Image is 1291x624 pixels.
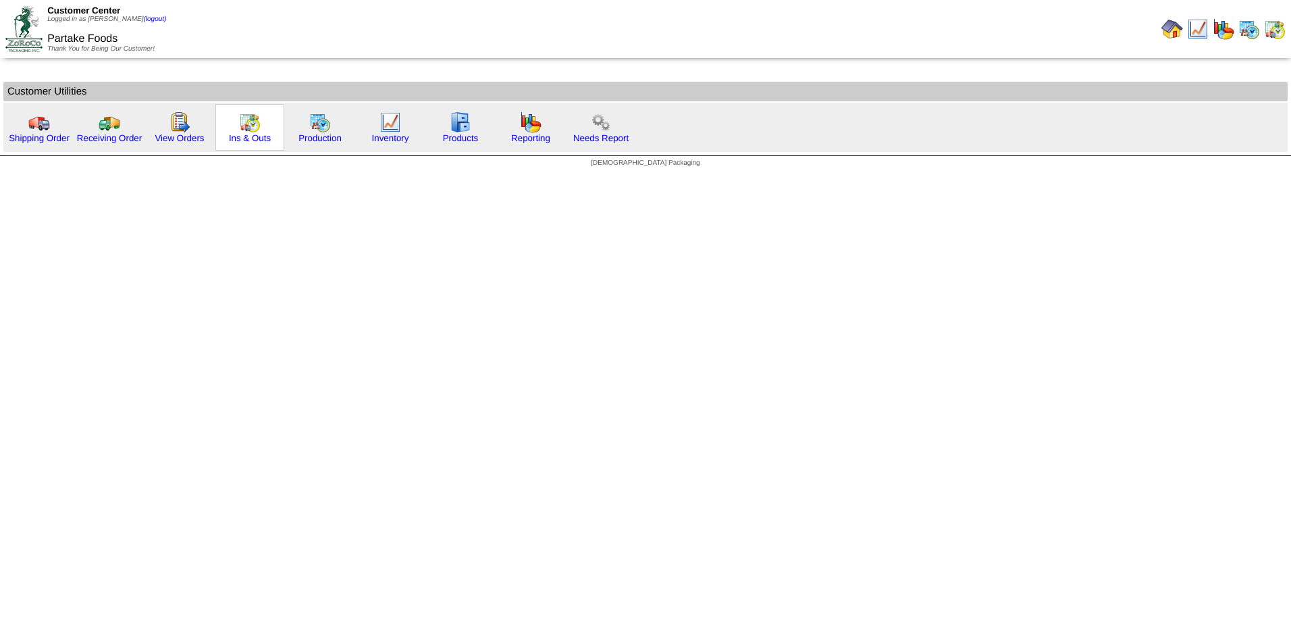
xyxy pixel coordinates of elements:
[590,111,612,133] img: workflow.png
[3,82,1288,101] td: Customer Utilities
[47,5,120,16] span: Customer Center
[47,45,155,53] span: Thank You for Being Our Customer!
[143,16,166,23] a: (logout)
[77,133,142,143] a: Receiving Order
[155,133,204,143] a: View Orders
[511,133,550,143] a: Reporting
[298,133,342,143] a: Production
[1213,18,1234,40] img: graph.gif
[1264,18,1286,40] img: calendarinout.gif
[573,133,629,143] a: Needs Report
[443,133,479,143] a: Products
[47,16,166,23] span: Logged in as [PERSON_NAME]
[9,133,70,143] a: Shipping Order
[520,111,542,133] img: graph.gif
[239,111,261,133] img: calendarinout.gif
[591,159,700,167] span: [DEMOGRAPHIC_DATA] Packaging
[379,111,401,133] img: line_graph.gif
[372,133,409,143] a: Inventory
[99,111,120,133] img: truck2.gif
[450,111,471,133] img: cabinet.gif
[1187,18,1209,40] img: line_graph.gif
[1238,18,1260,40] img: calendarprod.gif
[309,111,331,133] img: calendarprod.gif
[229,133,271,143] a: Ins & Outs
[169,111,190,133] img: workorder.gif
[1161,18,1183,40] img: home.gif
[5,6,43,51] img: ZoRoCo_Logo(Green%26Foil)%20jpg.webp
[28,111,50,133] img: truck.gif
[47,33,117,45] span: Partake Foods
